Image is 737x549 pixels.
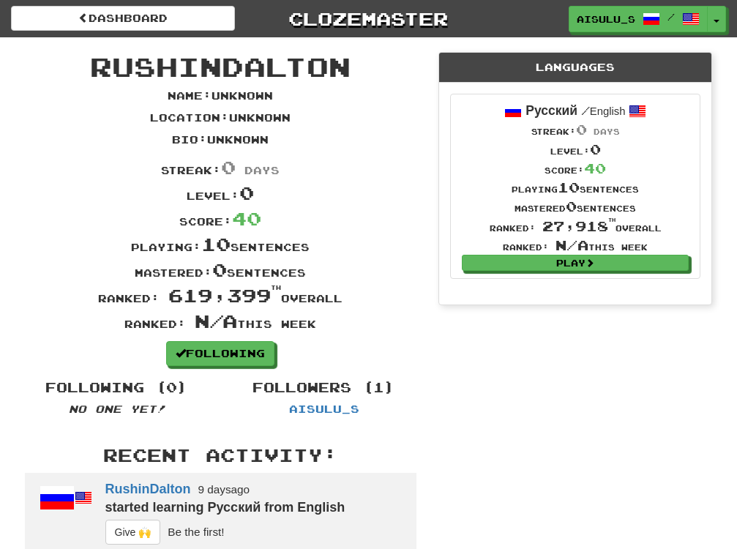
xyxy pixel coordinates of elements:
h4: Following (0) [25,381,210,395]
span: 619,399 [168,284,281,306]
span: / [667,12,675,22]
p: Bio : Unknown [172,132,269,147]
sup: th [271,284,281,291]
div: Ranked: overall [14,283,428,308]
a: Play [462,255,689,271]
p: Name : Unknown [168,89,273,103]
span: 0 [576,122,587,138]
span: RushinDalton [90,51,351,82]
strong: started learning Русский from English [105,500,345,515]
span: 10 [201,233,231,255]
span: 0 [212,258,227,280]
div: Streak: [490,120,662,139]
span: 0 [221,156,236,178]
h4: Followers (1) [231,381,416,395]
a: Dashboard [11,6,235,31]
span: days [594,127,620,136]
a: Aisulu_S [289,403,359,415]
div: Ranked: overall [490,217,662,236]
div: Playing: sentences [14,231,428,257]
span: N/A [195,310,237,332]
small: 9 days ago [198,483,250,496]
em: No one yet! [69,403,165,415]
div: Level: [490,140,662,159]
span: 40 [232,207,261,229]
button: Give 🙌 [105,520,161,545]
span: 10 [558,179,580,195]
small: Be the first! [168,526,224,538]
span: 0 [239,182,254,203]
span: 0 [566,198,577,214]
span: days [244,164,280,176]
a: Aisulu_S / [569,6,708,32]
a: Clozemaster [257,6,481,31]
div: Ranked: this week [14,308,428,334]
span: Aisulu_S [577,12,635,26]
div: Playing sentences [490,178,662,197]
div: Level: [14,180,428,206]
span: 27,918 [542,218,616,234]
span: N/A [555,237,588,253]
a: RushinDalton [105,482,191,496]
strong: Русский [525,103,577,118]
h3: Recent Activity: [25,446,417,465]
sup: th [608,217,616,223]
span: 0 [590,141,601,157]
p: Location : Unknown [150,111,291,125]
div: Score: [490,159,662,178]
small: English [581,105,626,117]
div: Ranked: this week [490,236,662,255]
div: Mastered sentences [490,197,662,216]
div: Mastered: sentences [14,257,428,283]
a: Following [166,341,274,366]
span: / [581,104,590,117]
div: Streak: [14,154,428,180]
span: 40 [584,160,606,176]
div: Score: [14,206,428,231]
div: Languages [439,53,711,83]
